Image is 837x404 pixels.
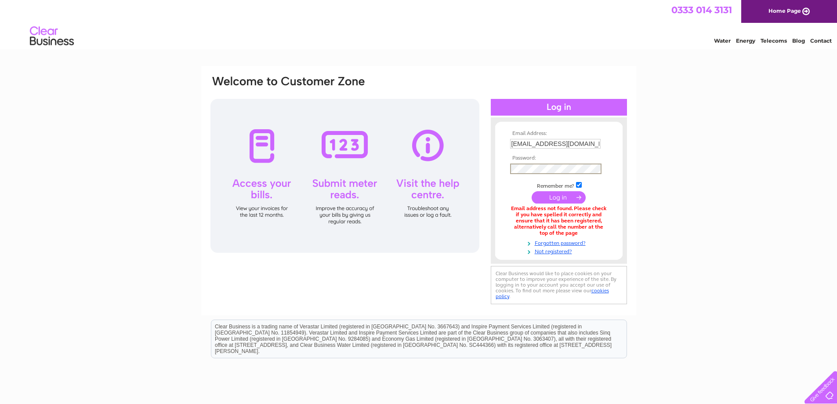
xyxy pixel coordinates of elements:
[671,4,732,15] a: 0333 014 3131
[810,37,832,44] a: Contact
[211,5,627,43] div: Clear Business is a trading name of Verastar Limited (registered in [GEOGRAPHIC_DATA] No. 3667643...
[510,238,610,247] a: Forgotten password?
[508,131,610,137] th: Email Address:
[491,266,627,304] div: Clear Business would like to place cookies on your computer to improve your experience of the sit...
[736,37,755,44] a: Energy
[508,181,610,189] td: Remember me?
[792,37,805,44] a: Blog
[510,206,608,236] div: Email address not found. Please check if you have spelled it correctly and ensure that it has bee...
[714,37,731,44] a: Water
[510,247,610,255] a: Not registered?
[532,191,586,204] input: Submit
[29,23,74,50] img: logo.png
[496,288,609,299] a: cookies policy
[761,37,787,44] a: Telecoms
[508,155,610,161] th: Password:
